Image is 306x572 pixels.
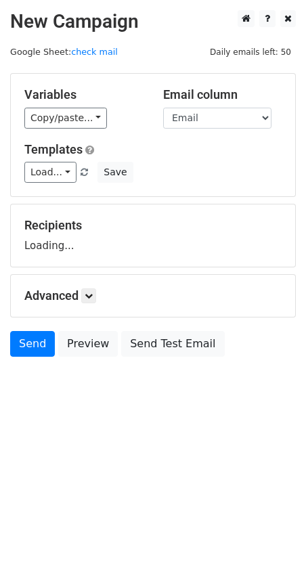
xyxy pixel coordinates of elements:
[10,47,118,57] small: Google Sheet:
[24,142,83,156] a: Templates
[121,331,224,357] a: Send Test Email
[58,331,118,357] a: Preview
[10,10,296,33] h2: New Campaign
[205,47,296,57] a: Daily emails left: 50
[24,288,282,303] h5: Advanced
[163,87,282,102] h5: Email column
[10,331,55,357] a: Send
[97,162,133,183] button: Save
[71,47,118,57] a: check mail
[24,87,143,102] h5: Variables
[205,45,296,60] span: Daily emails left: 50
[24,218,282,253] div: Loading...
[24,162,76,183] a: Load...
[24,218,282,233] h5: Recipients
[24,108,107,129] a: Copy/paste...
